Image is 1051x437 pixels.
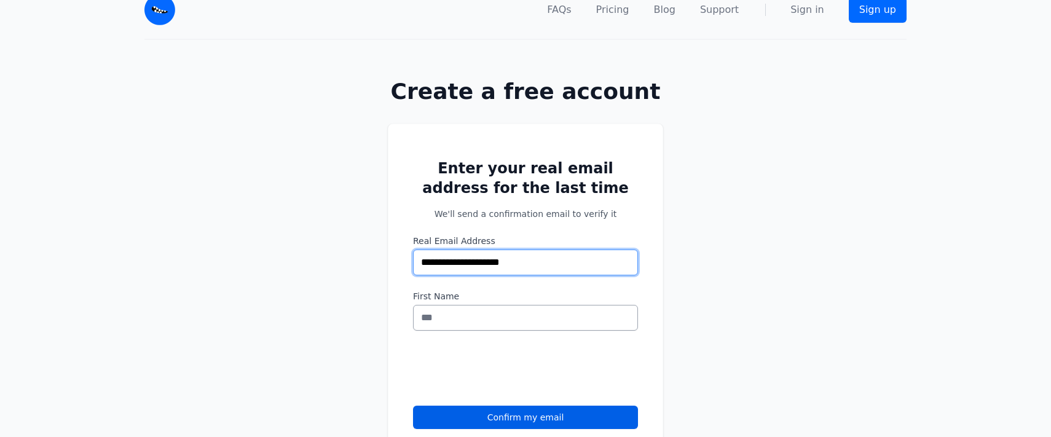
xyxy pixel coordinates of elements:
[413,406,638,429] button: Confirm my email
[790,2,824,17] a: Sign in
[654,2,675,17] a: Blog
[547,2,571,17] a: FAQs
[700,2,739,17] a: Support
[413,290,638,302] label: First Name
[413,345,600,393] iframe: To enrich screen reader interactions, please activate Accessibility in Grammarly extension settings
[413,208,638,220] p: We'll send a confirmation email to verify it
[596,2,629,17] a: Pricing
[413,159,638,198] h2: Enter your real email address for the last time
[348,79,703,104] h1: Create a free account
[413,235,638,247] label: Real Email Address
